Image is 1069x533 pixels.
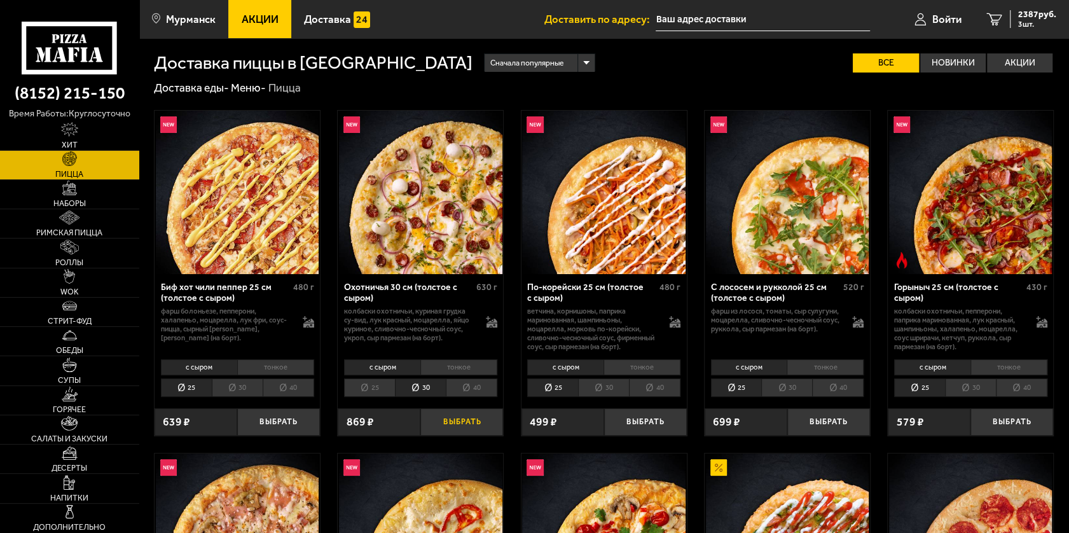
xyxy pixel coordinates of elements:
[33,523,106,532] span: Дополнительно
[711,307,841,333] p: фарш из лосося, томаты, сыр сулугуни, моцарелла, сливочно-чесночный соус, руккола, сыр пармезан (...
[711,359,787,375] li: с сыром
[161,282,290,304] div: Биф хот чили пеппер 25 см (толстое с сыром)
[344,282,473,304] div: Охотничья 30 см (толстое с сыром)
[53,406,86,414] span: Горячее
[889,111,1052,274] img: Горыныч 25 см (толстое с сыром)
[896,417,923,428] span: 579 ₽
[656,8,869,31] input: Ваш адрес доставки
[263,378,314,397] li: 40
[843,282,864,293] span: 520 г
[53,200,86,208] span: Наборы
[395,378,446,397] li: 30
[544,14,656,25] span: Доставить по адресу:
[894,378,945,397] li: 25
[161,359,237,375] li: с сыром
[970,408,1053,436] button: Выбрать
[166,14,216,25] span: Мурманск
[527,307,658,351] p: ветчина, корнишоны, паприка маринованная, шампиньоны, моцарелла, морковь по-корейски, сливочно-че...
[812,378,864,397] li: 40
[62,141,78,149] span: Хит
[527,282,656,304] div: По-корейски 25 см (толстое с сыром)
[604,408,687,436] button: Выбрать
[58,377,81,385] span: Супы
[154,54,472,72] h1: Доставка пиццы в [GEOGRAPHIC_DATA]
[527,378,578,397] li: 25
[706,111,869,274] img: С лососем и рукколой 25 см (толстое с сыром)
[629,378,680,397] li: 40
[893,252,910,268] img: Острое блюдо
[527,359,603,375] li: с сыром
[521,111,687,274] a: НовинкаПо-корейски 25 см (толстое с сыром)
[344,307,474,342] p: колбаски охотничьи, куриная грудка су-вид, лук красный, моцарелла, яйцо куриное, сливочно-чесночн...
[894,307,1024,351] p: колбаски Охотничьи, пепперони, паприка маринованная, лук красный, шампиньоны, халапеньо, моцарелл...
[711,378,762,397] li: 25
[420,408,503,436] button: Выбрать
[338,111,503,274] a: НовинкаОхотничья 30 см (толстое с сыром)
[711,282,840,304] div: С лососем и рукколой 25 см (толстое с сыром)
[713,417,740,428] span: 699 ₽
[1018,10,1056,19] span: 2387 руб.
[705,111,870,274] a: НовинкаС лососем и рукколой 25 см (толстое с сыром)
[339,111,502,274] img: Охотничья 30 см (толстое с сыром)
[996,378,1047,397] li: 40
[787,408,870,436] button: Выбрать
[60,288,79,296] span: WOK
[237,408,320,436] button: Выбрать
[155,111,320,274] a: НовинкаБиф хот чили пеппер 25 см (толстое с сыром)
[476,282,497,293] span: 630 г
[36,229,102,237] span: Римская пицца
[48,317,92,326] span: Стрит-фуд
[787,359,864,375] li: тонкое
[761,378,812,397] li: 30
[156,111,319,274] img: Биф хот чили пеппер 25 см (толстое с сыром)
[932,14,962,25] span: Войти
[659,282,680,293] span: 480 г
[970,359,1047,375] li: тонкое
[710,459,727,476] img: Акционный
[347,417,374,428] span: 869 ₽
[490,53,563,74] span: Сначала популярные
[52,464,87,473] span: Десерты
[242,14,279,25] span: Акции
[55,170,83,179] span: Пицца
[578,378,629,397] li: 30
[161,307,291,342] p: фарш болоньезе, пепперони, халапеньо, моцарелла, лук фри, соус-пицца, сырный [PERSON_NAME], [PERS...
[268,81,301,95] div: Пицца
[160,459,177,476] img: Новинка
[343,116,360,133] img: Новинка
[853,53,918,73] label: Все
[710,116,727,133] img: Новинка
[56,347,83,355] span: Обеды
[304,14,351,25] span: Доставка
[237,359,314,375] li: тонкое
[527,459,543,476] img: Новинка
[231,81,266,94] a: Меню-
[50,494,88,502] span: Напитки
[154,81,229,94] a: Доставка еды-
[530,417,557,428] span: 499 ₽
[446,378,497,397] li: 40
[354,11,370,28] img: 15daf4d41897b9f0e9f617042186c801.svg
[31,435,107,443] span: Салаты и закуски
[160,116,177,133] img: Новинка
[1026,282,1047,293] span: 430 г
[343,459,360,476] img: Новинка
[522,111,686,274] img: По-корейски 25 см (толстое с сыром)
[1018,20,1056,28] span: 3 шт.
[344,359,420,375] li: с сыром
[293,282,314,293] span: 480 г
[894,359,970,375] li: с сыром
[987,53,1052,73] label: Акции
[603,359,680,375] li: тонкое
[420,359,497,375] li: тонкое
[212,378,263,397] li: 30
[888,111,1053,274] a: НовинкаОстрое блюдоГорыныч 25 см (толстое с сыром)
[55,259,83,267] span: Роллы
[344,378,395,397] li: 25
[920,53,986,73] label: Новинки
[161,378,212,397] li: 25
[945,378,996,397] li: 30
[527,116,543,133] img: Новинка
[894,282,1023,304] div: Горыныч 25 см (толстое с сыром)
[893,116,910,133] img: Новинка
